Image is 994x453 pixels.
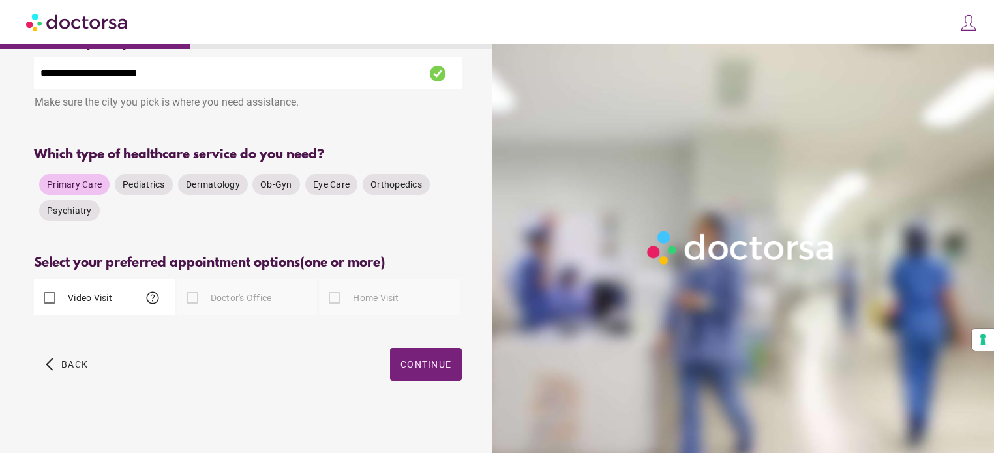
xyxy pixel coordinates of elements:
[260,179,292,190] span: Ob-Gyn
[123,179,165,190] span: Pediatrics
[350,291,399,304] label: Home Visit
[300,256,385,270] span: (one or more)
[959,14,978,32] img: icons8-customer-100.png
[972,329,994,351] button: Your consent preferences for tracking technologies
[40,348,93,381] button: arrow_back_ios Back
[186,179,240,190] span: Dermatology
[390,348,462,381] button: Continue
[34,256,462,270] div: Select your preferred appointment options
[642,226,841,270] img: Logo-Doctorsa-trans-White-partial-flat.png
[400,359,451,370] span: Continue
[370,179,422,190] span: Orthopedics
[34,89,462,118] div: Make sure the city you pick is where you need assistance.
[313,179,350,190] span: Eye Care
[208,291,272,304] label: Doctor's Office
[47,205,92,216] span: Psychiatry
[65,291,112,304] label: Video Visit
[47,179,102,190] span: Primary Care
[34,147,462,162] div: Which type of healthcare service do you need?
[26,7,129,37] img: Doctorsa.com
[145,290,160,306] span: help
[61,359,88,370] span: Back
